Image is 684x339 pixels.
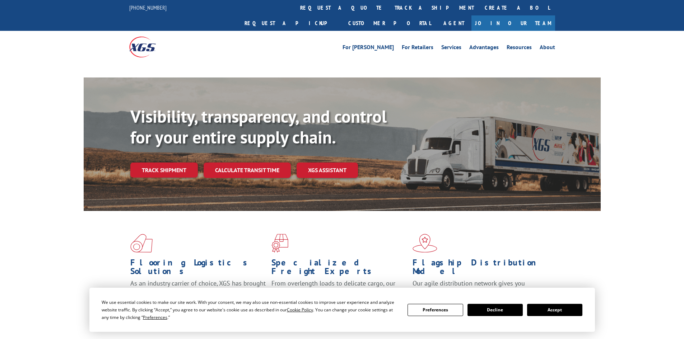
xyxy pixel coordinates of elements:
span: Preferences [143,314,167,320]
button: Preferences [408,304,463,316]
span: As an industry carrier of choice, XGS has brought innovation and dedication to flooring logistics... [130,279,266,305]
div: We use essential cookies to make our site work. With your consent, we may also use non-essential ... [102,298,399,321]
a: Request a pickup [239,15,343,31]
p: From overlength loads to delicate cargo, our experienced staff knows the best way to move your fr... [271,279,407,311]
img: xgs-icon-total-supply-chain-intelligence-red [130,234,153,253]
a: Services [441,44,461,52]
img: xgs-icon-flagship-distribution-model-red [413,234,437,253]
button: Accept [527,304,582,316]
img: xgs-icon-focused-on-flooring-red [271,234,288,253]
a: Customer Portal [343,15,436,31]
button: Decline [467,304,523,316]
a: Join Our Team [471,15,555,31]
span: Our agile distribution network gives you nationwide inventory management on demand. [413,279,545,296]
a: Agent [436,15,471,31]
h1: Specialized Freight Experts [271,258,407,279]
a: For Retailers [402,44,433,52]
div: Cookie Consent Prompt [89,288,595,332]
span: Cookie Policy [287,307,313,313]
a: About [540,44,555,52]
a: XGS ASSISTANT [297,163,358,178]
a: [PHONE_NUMBER] [129,4,167,11]
a: Advantages [469,44,499,52]
a: Calculate transit time [204,163,291,178]
h1: Flagship Distribution Model [413,258,548,279]
h1: Flooring Logistics Solutions [130,258,266,279]
a: Resources [507,44,532,52]
b: Visibility, transparency, and control for your entire supply chain. [130,105,387,148]
a: Track shipment [130,163,198,178]
a: For [PERSON_NAME] [343,44,394,52]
